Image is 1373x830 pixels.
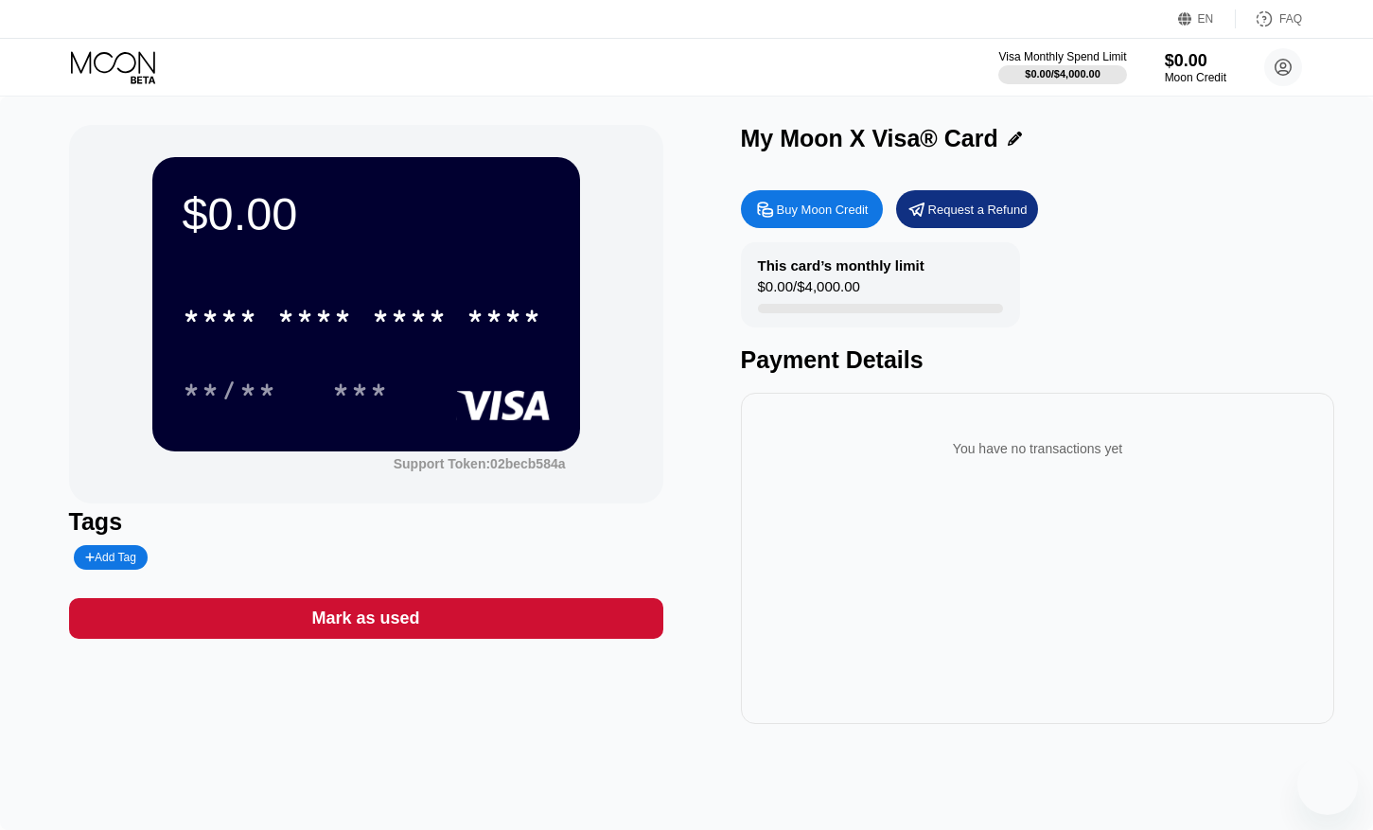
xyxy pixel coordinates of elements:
div: Support Token: 02becb584a [394,456,566,471]
div: My Moon X Visa® Card [741,125,998,152]
div: Visa Monthly Spend Limit [998,50,1126,63]
div: $0.00Moon Credit [1165,51,1226,84]
div: Payment Details [741,346,1335,374]
div: Request a Refund [928,202,1028,218]
div: Tags [69,508,663,536]
div: Mark as used [69,598,663,639]
div: EN [1178,9,1236,28]
div: EN [1198,12,1214,26]
div: You have no transactions yet [756,422,1320,475]
div: FAQ [1279,12,1302,26]
div: $0.00 / $4,000.00 [1025,68,1100,79]
div: Request a Refund [896,190,1038,228]
div: Add Tag [74,545,148,570]
div: Visa Monthly Spend Limit$0.00/$4,000.00 [998,50,1126,84]
div: Support Token:02becb584a [394,456,566,471]
div: Add Tag [85,551,136,564]
div: FAQ [1236,9,1302,28]
div: $0.00 / $4,000.00 [758,278,860,304]
div: Buy Moon Credit [741,190,883,228]
div: Mark as used [311,608,419,629]
iframe: Button to launch messaging window [1297,754,1358,815]
div: $0.00 [183,187,550,240]
div: Buy Moon Credit [777,202,869,218]
div: This card’s monthly limit [758,257,924,274]
div: $0.00 [1165,51,1226,71]
div: Moon Credit [1165,71,1226,84]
